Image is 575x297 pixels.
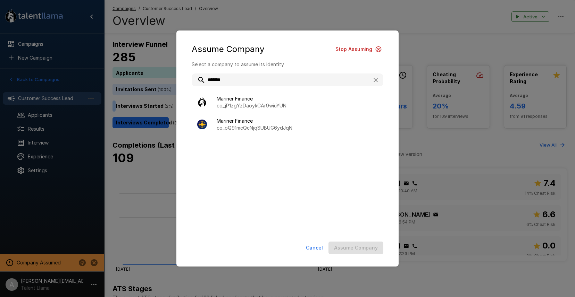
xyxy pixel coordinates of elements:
[217,95,378,102] span: Mariner Finance
[197,97,207,107] img: llama_clean.png
[217,117,378,124] span: Mariner Finance
[192,43,383,56] div: Assume Company
[192,114,383,135] div: Mariner Financeco_oQ91mcQcNjqSUBUG6ydJqN
[217,124,378,131] p: co_oQ91mcQcNjqSUBUG6ydJqN
[197,120,207,129] img: mariner_avatar.png
[217,102,378,109] p: co_jP1zgYzDaoykCAr9wiuYUN
[192,61,383,68] p: Select a company to assume its identity
[303,242,326,254] button: Cancel
[333,43,383,56] button: Stop Assuming
[192,92,383,113] div: Mariner Financeco_jP1zgYzDaoykCAr9wiuYUN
